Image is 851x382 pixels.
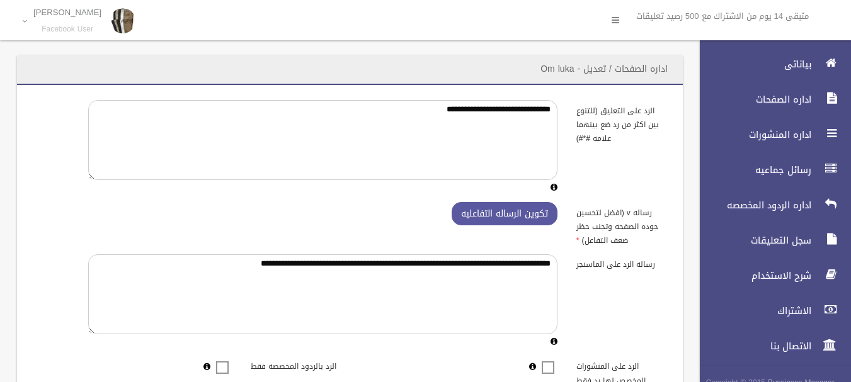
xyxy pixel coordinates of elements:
span: اداره الردود المخصصه [689,199,815,211]
label: رساله v (افضل لتحسين جوده الصفحه وتجنب حظر ضعف التفاعل) [567,202,675,247]
span: اداره المنشورات [689,128,815,141]
span: سجل التعليقات [689,234,815,247]
span: الاشتراك [689,305,815,317]
span: رسائل جماعيه [689,164,815,176]
small: Facebook User [33,25,101,34]
span: الاتصال بنا [689,340,815,352]
p: [PERSON_NAME] [33,8,101,17]
a: اداره المنشورات [689,121,851,149]
a: اداره الصفحات [689,86,851,113]
label: الرد بالردود المخصصه فقط [241,356,350,374]
a: بياناتى [689,50,851,78]
button: تكوين الرساله التفاعليه [452,202,557,225]
span: شرح الاستخدام [689,269,815,282]
a: اداره الردود المخصصه [689,191,851,219]
span: اداره الصفحات [689,93,815,106]
a: الاتصال بنا [689,332,851,360]
a: سجل التعليقات [689,227,851,254]
header: اداره الصفحات / تعديل - Om luka [525,57,683,81]
label: الرد على التعليق (للتنوع بين اكثر من رد ضع بينهما علامه #*#) [567,100,675,145]
a: الاشتراك [689,297,851,325]
a: رسائل جماعيه [689,156,851,184]
span: بياناتى [689,58,815,70]
a: شرح الاستخدام [689,262,851,289]
label: رساله الرد على الماسنجر [567,254,675,272]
